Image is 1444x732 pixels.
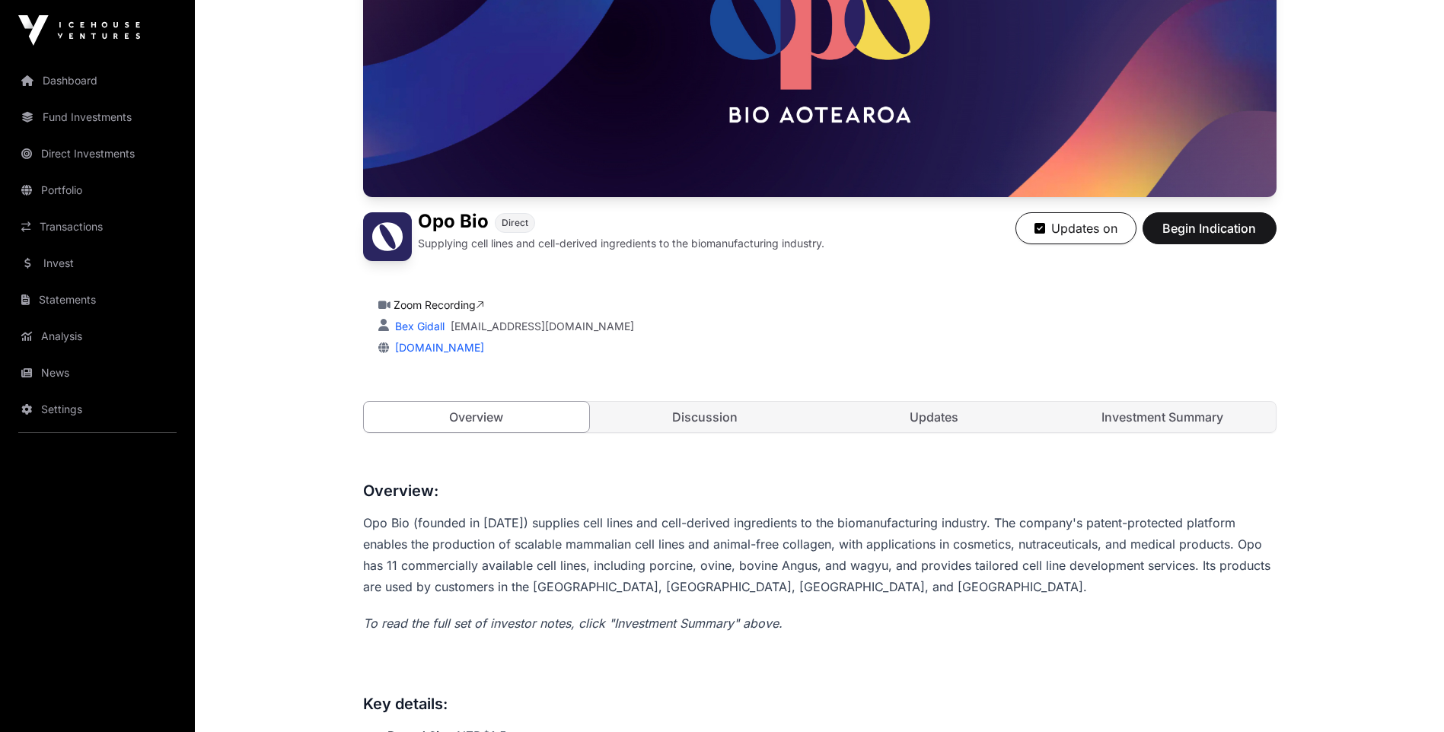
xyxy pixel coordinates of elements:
p: Supplying cell lines and cell-derived ingredients to the biomanufacturing industry. [418,236,824,251]
a: Invest [12,247,183,280]
img: Icehouse Ventures Logo [18,15,140,46]
a: Transactions [12,210,183,243]
a: Begin Indication [1143,228,1277,243]
img: Opo Bio [363,212,412,261]
button: Begin Indication [1143,212,1277,244]
a: Settings [12,393,183,426]
button: Updates on [1015,212,1136,244]
iframe: Chat Widget [1368,659,1444,732]
a: Statements [12,283,183,317]
a: Investment Summary [1050,402,1276,432]
a: Fund Investments [12,100,183,134]
a: Portfolio [12,173,183,207]
a: Bex Gidall [392,320,445,333]
a: [EMAIL_ADDRESS][DOMAIN_NAME] [451,319,634,334]
a: Analysis [12,320,183,353]
nav: Tabs [364,402,1276,432]
p: Opo Bio (founded in [DATE]) supplies cell lines and cell-derived ingredients to the biomanufactur... [363,512,1277,597]
a: Discussion [592,402,818,432]
span: Direct [502,217,528,229]
em: To read the full set of investor notes, click "Investment Summary" above. [363,616,783,631]
span: Begin Indication [1162,219,1258,237]
a: Zoom Recording [394,298,484,311]
a: Updates [821,402,1047,432]
h3: Overview: [363,479,1277,503]
a: Overview [363,401,591,433]
a: News [12,356,183,390]
a: Direct Investments [12,137,183,170]
h1: Opo Bio [418,212,489,233]
h3: Key details: [363,692,1277,716]
a: [DOMAIN_NAME] [389,341,484,354]
a: Dashboard [12,64,183,97]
